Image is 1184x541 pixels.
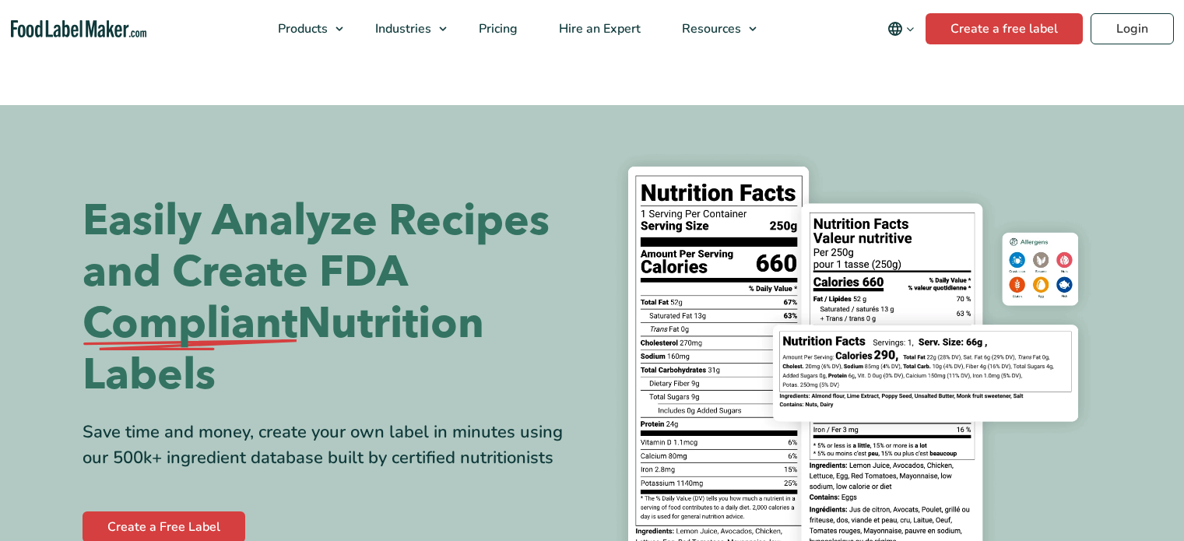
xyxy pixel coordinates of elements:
[371,20,433,37] span: Industries
[677,20,743,37] span: Resources
[83,298,297,350] span: Compliant
[1091,13,1174,44] a: Login
[83,195,581,401] h1: Easily Analyze Recipes and Create FDA Nutrition Labels
[877,13,926,44] button: Change language
[273,20,329,37] span: Products
[926,13,1083,44] a: Create a free label
[474,20,519,37] span: Pricing
[554,20,642,37] span: Hire an Expert
[11,20,147,38] a: Food Label Maker homepage
[83,420,581,471] div: Save time and money, create your own label in minutes using our 500k+ ingredient database built b...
